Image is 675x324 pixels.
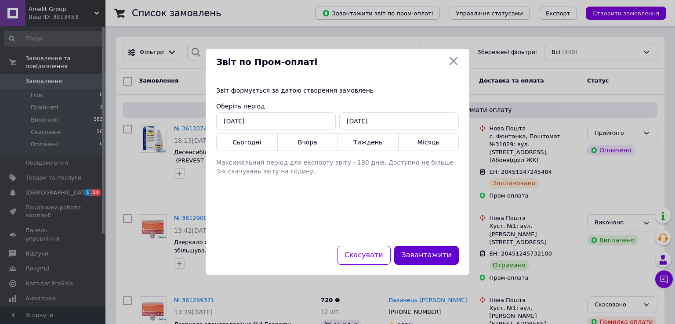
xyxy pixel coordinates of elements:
button: Вчора [278,134,338,151]
button: Тиждень [338,134,398,151]
div: Звіт формується за датою створення замовлень [216,86,459,95]
div: Оберіть період [216,102,459,111]
button: Сьогодні [217,134,277,151]
button: Скасувати [337,246,391,265]
span: Звіт по Пром-оплаті [216,56,445,68]
button: Місяць [399,134,459,151]
span: Максимальний період для експорту звіту - 180 днів. Доступно не більше 3-х скачувань звіту на годину. [216,159,454,175]
button: Завантажити [394,246,459,265]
